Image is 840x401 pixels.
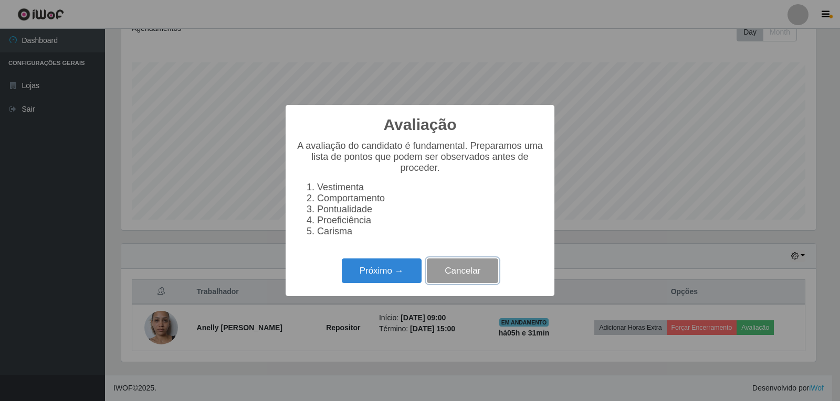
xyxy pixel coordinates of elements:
[384,115,457,134] h2: Avaliação
[317,204,544,215] li: Pontualidade
[317,215,544,226] li: Proeficiência
[427,258,498,283] button: Cancelar
[342,258,422,283] button: Próximo →
[296,140,544,174] p: A avaliação do candidato é fundamental. Preparamos uma lista de pontos que podem ser observados a...
[317,226,544,237] li: Carisma
[317,182,544,193] li: Vestimenta
[317,193,544,204] li: Comportamento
